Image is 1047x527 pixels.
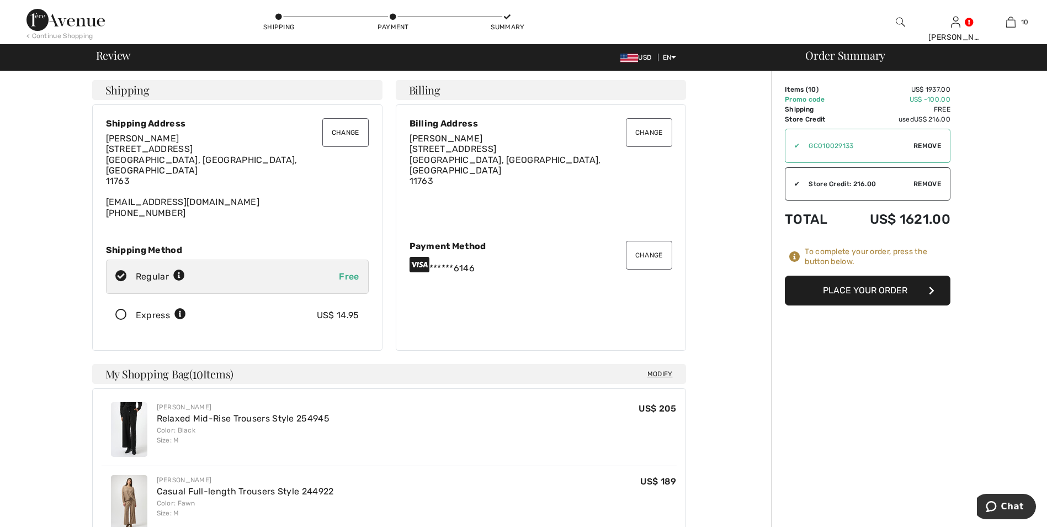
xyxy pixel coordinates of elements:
[647,368,673,380] span: Modify
[106,118,369,129] div: Shipping Address
[800,179,913,189] div: Store Credit: 216.00
[157,498,334,518] div: Color: Fawn Size: M
[105,85,150,96] span: Shipping
[913,141,941,151] span: Remove
[157,413,329,424] a: Relaxed Mid-Rise Trousers Style 254945
[914,115,950,123] span: US$ 216.00
[785,104,842,114] td: Shipping
[842,94,950,104] td: US$ -100.00
[409,85,440,96] span: Billing
[157,425,329,445] div: Color: Black Size: M
[26,31,93,41] div: < Continue Shopping
[106,144,297,186] span: [STREET_ADDRESS] [GEOGRAPHIC_DATA], [GEOGRAPHIC_DATA], [GEOGRAPHIC_DATA] 11763
[96,50,131,61] span: Review
[626,118,672,147] button: Change
[106,133,179,144] span: [PERSON_NAME]
[1006,15,1016,29] img: My Bag
[136,309,186,322] div: Express
[785,276,950,305] button: Place Your Order
[620,54,656,61] span: USD
[842,104,950,114] td: Free
[157,486,334,497] a: Casual Full-length Trousers Style 244922
[620,54,638,62] img: US Dollar
[785,85,842,94] td: Items ( )
[262,22,295,32] div: Shipping
[808,86,816,93] span: 10
[136,270,185,283] div: Regular
[785,201,842,238] td: Total
[106,133,369,218] div: [EMAIL_ADDRESS][DOMAIN_NAME] [PHONE_NUMBER]
[157,475,334,485] div: [PERSON_NAME]
[663,54,677,61] span: EN
[896,15,905,29] img: search the website
[491,22,524,32] div: Summary
[92,364,686,384] h4: My Shopping Bag
[410,241,672,251] div: Payment Method
[800,129,913,162] input: Promo code
[189,366,233,381] span: ( Items)
[951,15,960,29] img: My Info
[640,476,676,487] span: US$ 189
[913,179,941,189] span: Remove
[805,247,950,267] div: To complete your order, press the button below.
[785,94,842,104] td: Promo code
[193,366,203,380] span: 10
[410,118,672,129] div: Billing Address
[928,31,982,43] div: [PERSON_NAME]
[1021,17,1029,27] span: 10
[951,17,960,27] a: Sign In
[376,22,410,32] div: Payment
[157,402,329,412] div: [PERSON_NAME]
[410,144,601,186] span: [STREET_ADDRESS] [GEOGRAPHIC_DATA], [GEOGRAPHIC_DATA], [GEOGRAPHIC_DATA] 11763
[339,271,359,282] span: Free
[26,9,105,31] img: 1ère Avenue
[626,241,672,270] button: Change
[106,245,369,255] div: Shipping Method
[785,114,842,124] td: Store Credit
[984,15,1038,29] a: 10
[785,141,800,151] div: ✔
[977,494,1036,521] iframe: Opens a widget where you can chat to one of our agents
[842,85,950,94] td: US$ 1937.00
[317,309,359,322] div: US$ 14.95
[322,118,369,147] button: Change
[111,402,147,457] img: Relaxed Mid-Rise Trousers Style 254945
[842,201,950,238] td: US$ 1621.00
[842,114,950,124] td: used
[792,50,1040,61] div: Order Summary
[639,403,676,414] span: US$ 205
[410,133,483,144] span: [PERSON_NAME]
[785,179,800,189] div: ✔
